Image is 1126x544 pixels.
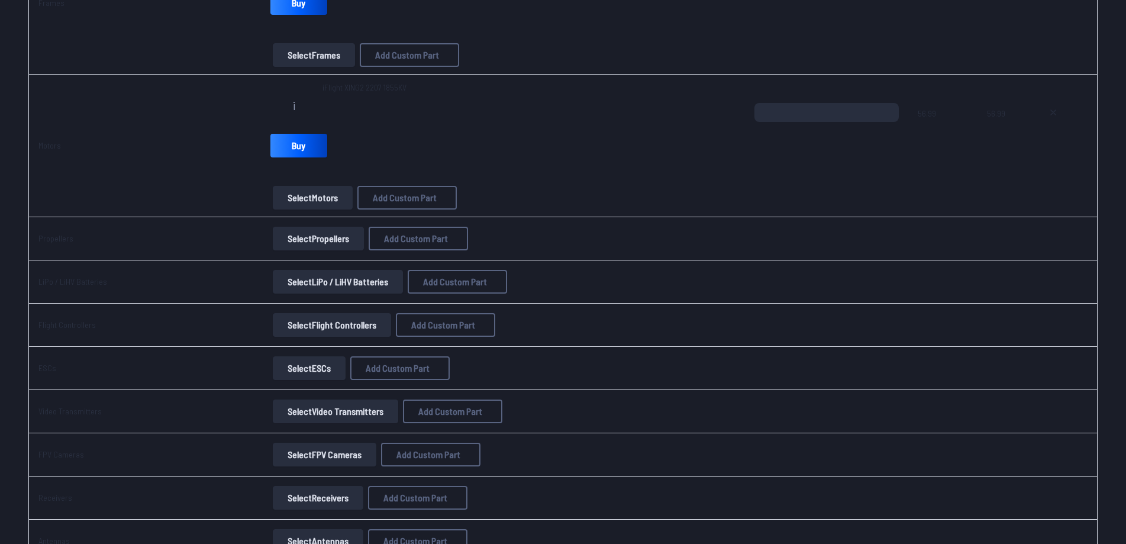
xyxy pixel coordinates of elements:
[381,443,480,466] button: Add Custom Part
[38,363,56,373] a: ESCs
[366,363,430,373] span: Add Custom Part
[322,82,406,94] span: iFlight XING2 2207 1855KV
[270,400,401,423] a: SelectVideo Transmitters
[38,406,102,416] a: Video Transmitters
[270,443,379,466] a: SelectFPV Cameras
[273,313,391,337] button: SelectFlight Controllers
[270,270,405,294] a: SelectLiPo / LiHV Batteries
[38,320,96,330] a: Flight Controllers
[38,449,84,459] a: FPV Cameras
[396,450,460,459] span: Add Custom Part
[273,356,346,380] button: SelectESCs
[987,103,1020,160] span: 56.99
[403,400,502,423] button: Add Custom Part
[38,140,61,150] a: Motors
[273,400,398,423] button: SelectVideo Transmitters
[273,43,355,67] button: SelectFrames
[408,270,507,294] button: Add Custom Part
[368,486,467,510] button: Add Custom Part
[350,356,450,380] button: Add Custom Part
[270,356,348,380] a: SelectESCs
[273,186,353,210] button: SelectMotors
[38,493,72,503] a: Receivers
[418,407,482,416] span: Add Custom Part
[918,103,968,160] span: 56.99
[273,486,363,510] button: SelectReceivers
[270,313,393,337] a: SelectFlight Controllers
[270,134,327,157] a: Buy
[360,43,459,67] button: Add Custom Part
[423,277,487,287] span: Add Custom Part
[273,443,376,466] button: SelectFPV Cameras
[38,233,73,243] a: Propellers
[375,50,439,60] span: Add Custom Part
[373,193,437,202] span: Add Custom Part
[293,99,295,111] span: i
[383,493,447,503] span: Add Custom Part
[384,234,448,243] span: Add Custom Part
[411,320,475,330] span: Add Custom Part
[369,227,468,250] button: Add Custom Part
[270,486,366,510] a: SelectReceivers
[273,270,403,294] button: SelectLiPo / LiHV Batteries
[270,227,366,250] a: SelectPropellers
[38,276,107,287] a: LiPo / LiHV Batteries
[396,313,495,337] button: Add Custom Part
[270,186,355,210] a: SelectMotors
[270,43,357,67] a: SelectFrames
[273,227,364,250] button: SelectPropellers
[357,186,457,210] button: Add Custom Part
